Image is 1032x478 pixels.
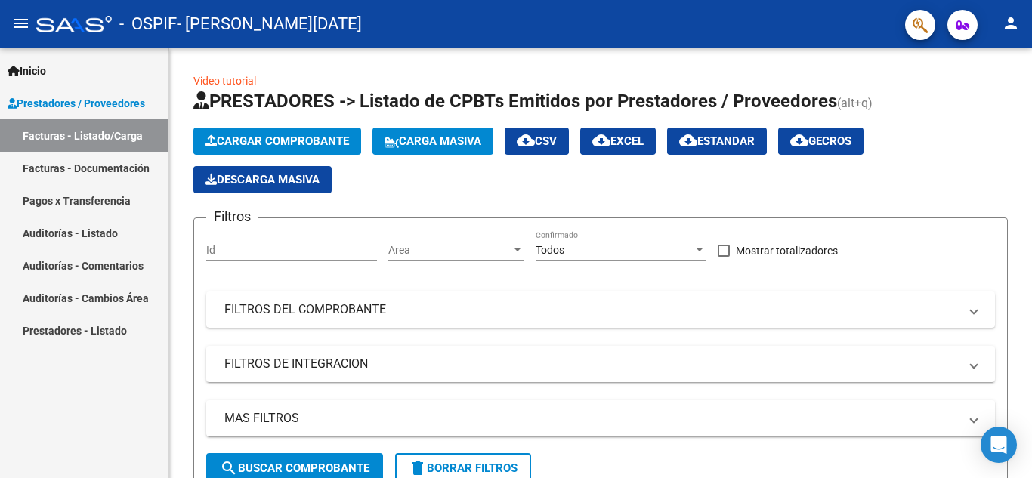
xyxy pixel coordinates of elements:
span: Area [388,244,511,257]
span: Carga Masiva [385,134,481,148]
mat-expansion-panel-header: FILTROS DEL COMPROBANTE [206,291,995,328]
a: Video tutorial [193,75,256,87]
span: CSV [517,134,557,148]
mat-expansion-panel-header: MAS FILTROS [206,400,995,436]
button: Gecros [778,128,864,155]
mat-icon: cloud_download [592,131,610,150]
app-download-masive: Descarga masiva de comprobantes (adjuntos) [193,166,332,193]
span: Estandar [679,134,755,148]
span: - OSPIF [119,8,177,41]
h3: Filtros [206,206,258,227]
span: PRESTADORES -> Listado de CPBTs Emitidos por Prestadores / Proveedores [193,91,837,112]
mat-panel-title: FILTROS DEL COMPROBANTE [224,301,959,318]
span: Todos [536,244,564,256]
span: Mostrar totalizadores [736,242,838,260]
mat-icon: search [220,459,238,477]
button: Descarga Masiva [193,166,332,193]
button: Estandar [667,128,767,155]
mat-icon: menu [12,14,30,32]
span: Inicio [8,63,46,79]
span: Descarga Masiva [205,173,320,187]
span: Buscar Comprobante [220,461,369,475]
button: Carga Masiva [372,128,493,155]
mat-icon: cloud_download [679,131,697,150]
div: Open Intercom Messenger [981,427,1017,463]
button: EXCEL [580,128,656,155]
mat-icon: cloud_download [790,131,808,150]
mat-panel-title: MAS FILTROS [224,410,959,427]
mat-expansion-panel-header: FILTROS DE INTEGRACION [206,346,995,382]
button: CSV [505,128,569,155]
span: Borrar Filtros [409,461,518,475]
span: EXCEL [592,134,644,148]
mat-panel-title: FILTROS DE INTEGRACION [224,356,959,372]
span: (alt+q) [837,96,873,110]
mat-icon: delete [409,459,427,477]
span: Gecros [790,134,851,148]
span: Cargar Comprobante [205,134,349,148]
button: Cargar Comprobante [193,128,361,155]
span: - [PERSON_NAME][DATE] [177,8,362,41]
span: Prestadores / Proveedores [8,95,145,112]
mat-icon: person [1002,14,1020,32]
mat-icon: cloud_download [517,131,535,150]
